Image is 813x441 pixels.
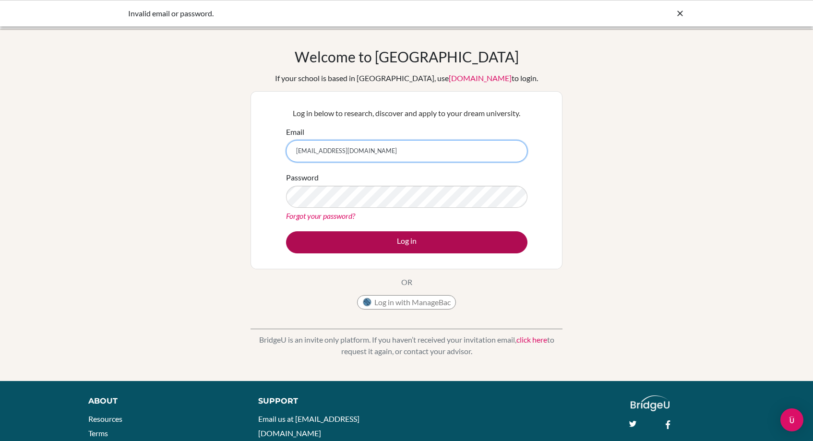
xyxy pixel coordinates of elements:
a: Forgot your password? [286,211,355,220]
h1: Welcome to [GEOGRAPHIC_DATA] [295,48,519,65]
a: Email us at [EMAIL_ADDRESS][DOMAIN_NAME] [258,414,359,438]
p: BridgeU is an invite only platform. If you haven’t received your invitation email, to request it ... [251,334,562,357]
div: About [88,395,237,407]
label: Password [286,172,319,183]
div: Open Intercom Messenger [780,408,803,431]
div: Support [258,395,396,407]
div: If your school is based in [GEOGRAPHIC_DATA], use to login. [275,72,538,84]
button: Log in with ManageBac [357,295,456,310]
img: logo_white@2x-f4f0deed5e89b7ecb1c2cc34c3e3d731f90f0f143d5ea2071677605dd97b5244.png [631,395,670,411]
p: OR [401,276,412,288]
a: click here [516,335,547,344]
div: Invalid email or password. [128,8,541,19]
button: Log in [286,231,527,253]
p: Log in below to research, discover and apply to your dream university. [286,107,527,119]
a: Resources [88,414,122,423]
a: [DOMAIN_NAME] [449,73,512,83]
a: Terms [88,429,108,438]
label: Email [286,126,304,138]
